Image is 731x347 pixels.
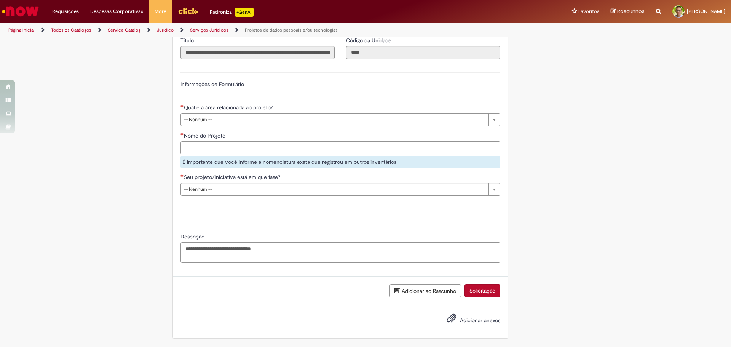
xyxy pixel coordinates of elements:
[180,46,335,59] input: Título
[155,8,166,15] span: More
[180,37,195,44] label: Somente leitura - Título
[184,174,282,181] span: Seu projeto/Iniciativa está em que fase?
[180,242,500,263] textarea: Descrição
[346,37,393,44] label: Somente leitura - Código da Unidade
[190,27,228,33] a: Serviços Juridicos
[210,8,254,17] div: Padroniza
[180,133,184,136] span: Necessários
[51,27,91,33] a: Todos os Catálogos
[180,81,244,88] label: Informações de Formulário
[617,8,645,15] span: Rascunhos
[184,183,485,195] span: -- Nenhum --
[445,311,458,329] button: Adicionar anexos
[389,284,461,297] button: Adicionar ao Rascunho
[184,132,227,139] span: Nome do Projeto
[52,8,79,15] span: Requisições
[108,27,140,33] a: Service Catalog
[180,174,184,177] span: Necessários
[578,8,599,15] span: Favoritos
[8,27,35,33] a: Página inicial
[611,8,645,15] a: Rascunhos
[178,5,198,17] img: click_logo_yellow_360x200.png
[180,104,184,107] span: Necessários
[180,141,500,154] input: Nome do Projeto
[346,46,500,59] input: Código da Unidade
[6,23,482,37] ul: Trilhas de página
[157,27,174,33] a: Jurídico
[1,4,40,19] img: ServiceNow
[235,8,254,17] p: +GenAi
[90,8,143,15] span: Despesas Corporativas
[464,284,500,297] button: Solicitação
[180,233,206,240] span: Descrição
[460,317,500,324] span: Adicionar anexos
[184,114,485,126] span: -- Nenhum --
[245,27,338,33] a: Projetos de dados pessoais e/ou tecnologias
[180,156,500,168] div: É importante que você informe a nomenclatura exata que registrou em outros inventários
[687,8,725,14] span: [PERSON_NAME]
[184,104,275,111] span: Qual é a área relacionada ao projeto?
